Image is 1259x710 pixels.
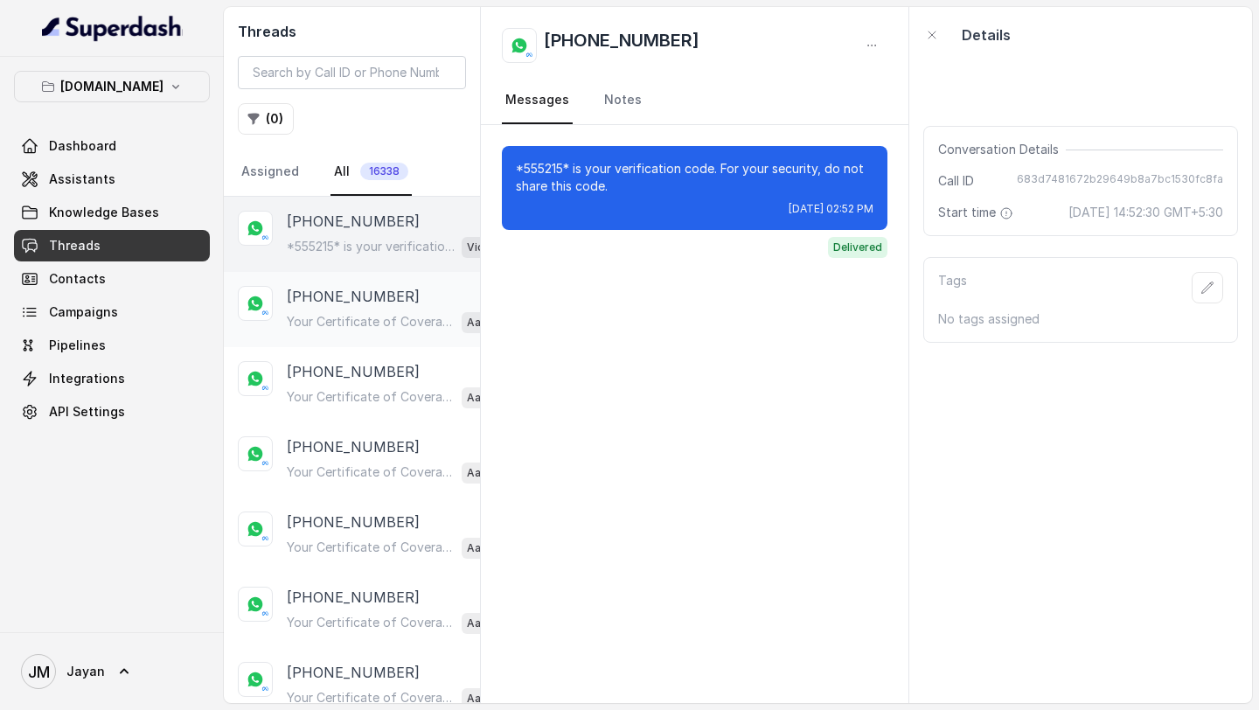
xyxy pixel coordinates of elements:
[49,270,106,288] span: Contacts
[330,149,412,196] a: All16338
[14,263,210,295] a: Contacts
[516,160,873,195] p: *555215* is your verification code. For your security, do not share this code.
[14,330,210,361] a: Pipelines
[49,370,125,387] span: Integrations
[360,163,408,180] span: 16338
[49,204,159,221] span: Knowledge Bases
[938,272,967,303] p: Tags
[287,614,455,631] p: Your Certificate of Coverage is Ready Hi [PERSON_NAME], Your Certificate of Coverage & Terms and ...
[287,512,420,532] p: [PHONE_NUMBER]
[467,389,493,407] p: Aarti
[238,21,466,42] h2: Threads
[287,539,455,556] p: Your Certificate of Coverage is Ready Hi [PERSON_NAME], Your Certificate of Coverage & Terms and ...
[238,149,303,196] a: Assigned
[467,464,493,482] p: Aarti
[287,286,420,307] p: [PHONE_NUMBER]
[238,56,466,89] input: Search by Call ID or Phone Number
[467,239,497,256] p: Vidya
[962,24,1011,45] p: Details
[828,237,887,258] span: Delivered
[14,197,210,228] a: Knowledge Bases
[238,103,294,135] button: (0)
[28,663,50,681] text: JM
[287,211,420,232] p: [PHONE_NUMBER]
[42,14,183,42] img: light.svg
[1017,172,1223,190] span: 683d7481672b29649b8a7bc1530fc8fa
[502,77,573,124] a: Messages
[49,337,106,354] span: Pipelines
[287,238,455,255] p: *555215* is your verification code. For your security, do not share this code.
[1068,204,1223,221] span: [DATE] 14:52:30 GMT+5:30
[66,663,105,680] span: Jayan
[287,463,455,481] p: Your Certificate of Coverage is Ready Hi [PERSON_NAME], Your Certificate of Coverage & Terms and ...
[467,690,493,707] p: Aarti
[287,388,455,406] p: Your Certificate of Coverage is Ready Hi [PERSON_NAME], Your Certificate of Coverage & Terms and ...
[14,396,210,428] a: API Settings
[938,204,1017,221] span: Start time
[502,77,887,124] nav: Tabs
[49,237,101,254] span: Threads
[938,310,1223,328] p: No tags assigned
[938,172,974,190] span: Call ID
[287,587,420,608] p: [PHONE_NUMBER]
[287,361,420,382] p: [PHONE_NUMBER]
[467,314,493,331] p: Aarti
[287,662,420,683] p: [PHONE_NUMBER]
[49,171,115,188] span: Assistants
[49,137,116,155] span: Dashboard
[14,296,210,328] a: Campaigns
[14,130,210,162] a: Dashboard
[938,141,1066,158] span: Conversation Details
[14,647,210,696] a: Jayan
[14,164,210,195] a: Assistants
[49,403,125,421] span: API Settings
[60,76,163,97] p: [DOMAIN_NAME]
[49,303,118,321] span: Campaigns
[467,539,493,557] p: Aarti
[14,71,210,102] button: [DOMAIN_NAME]
[238,149,466,196] nav: Tabs
[467,615,493,632] p: Aarti
[789,202,873,216] span: [DATE] 02:52 PM
[287,689,455,707] p: Your Certificate of Coverage is Ready Hi [PERSON_NAME], Your Certificate of Coverage & Terms and ...
[14,230,210,261] a: Threads
[287,313,455,331] p: Your Certificate of Coverage is Ready Hi [PERSON_NAME], Your Certificate of Coverage & Terms and ...
[14,363,210,394] a: Integrations
[544,28,699,63] h2: [PHONE_NUMBER]
[287,436,420,457] p: [PHONE_NUMBER]
[601,77,645,124] a: Notes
